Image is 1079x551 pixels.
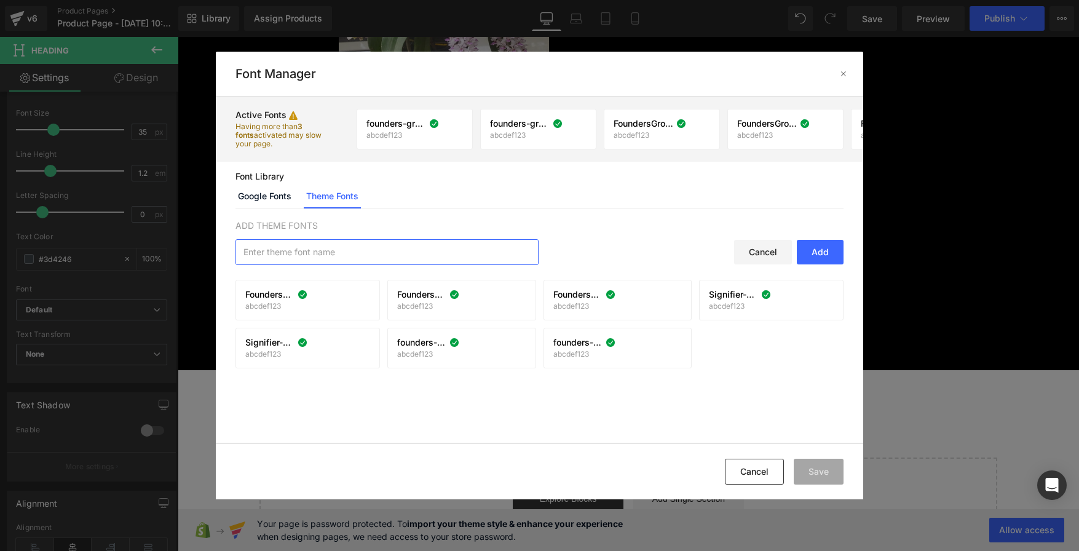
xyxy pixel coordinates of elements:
div: Open Intercom Messenger [1037,470,1067,500]
h2: Font Manager [235,66,316,81]
div: Add [797,240,844,264]
span: founders-grotesk-medium-italic [397,338,447,347]
button: Cancel [725,459,784,485]
p: abcdef123 [737,131,797,140]
span: founders-grotesk-medium-italic [366,119,427,129]
a: Google Fonts [235,184,294,208]
img: Lan Tai Trâu [92,242,120,304]
span: FoundersGrotesk-Regular-ttf [737,119,797,129]
p: or Drag & Drop elements from left sidebar [101,484,800,493]
button: Save [794,459,844,485]
p: abcdef123 [397,302,447,311]
p: abcdef123 [245,350,295,359]
span: FoundersGrotesk-Medium [861,119,921,129]
p: abcdef123 [553,350,603,359]
span: Signifier-Light [709,290,759,299]
p: abcdef123 [245,302,295,311]
p: abcdef123 [490,131,550,140]
span: FoundersGrotesk-Regular [614,119,674,129]
p: abcdef123 [366,131,427,140]
p: abcdef123 [397,350,447,359]
span: founders-grotesk-regular-italic [490,119,550,129]
a: Explore Blocks [335,450,446,474]
p: abcdef123 [553,302,603,311]
span: Active Fonts [235,110,287,120]
p: Font Library [235,172,844,181]
p: abcdef123 [614,131,674,140]
span: FoundersGrotesk-Regular [553,290,603,299]
a: Lan Tai Trâu [92,242,124,307]
p: abcdef123 [709,302,759,311]
input: Enter theme font name [236,240,538,264]
span: FoundersGrotesk-Medium [245,290,295,299]
div: Cancel [734,240,792,264]
span: Signifier-LightItalic [245,338,295,347]
p: Having more than activated may slow your page. [235,122,325,148]
span: 3 fonts [235,122,302,140]
span: founders-grotesk-regular-italic [553,338,603,347]
a: Add Single Section [456,450,566,474]
p: abcdef123 [861,131,921,140]
p: ADD THEME FONTS [235,219,844,232]
span: FoundersGrotesk-Regular-ttf [397,290,447,299]
a: Theme Fonts [304,184,361,208]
